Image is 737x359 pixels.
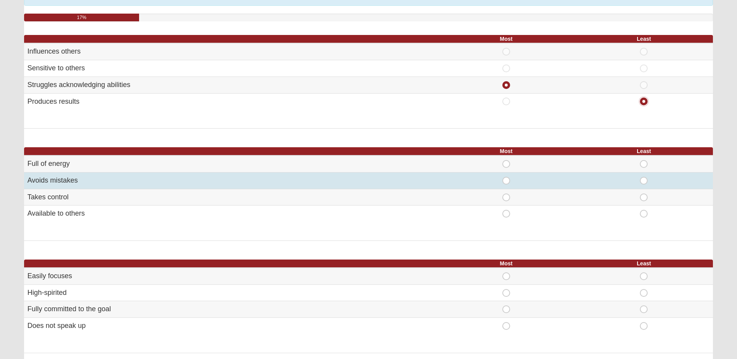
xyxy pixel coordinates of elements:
[575,260,713,268] th: Least
[24,155,437,172] td: Full of energy
[24,284,437,301] td: High-spirited
[24,189,437,206] td: Takes control
[575,35,713,43] th: Least
[24,43,437,60] td: Influences others
[437,147,575,155] th: Most
[24,172,437,189] td: Avoids mistakes
[24,301,437,318] td: Fully committed to the goal
[24,93,437,110] td: Produces results
[24,77,437,93] td: Struggles acknowledging abilities
[24,318,437,334] td: Does not speak up
[437,260,575,268] th: Most
[437,35,575,43] th: Most
[24,206,437,222] td: Available to others
[575,147,713,155] th: Least
[24,14,139,21] div: 17%
[24,268,437,284] td: Easily focuses
[24,60,437,77] td: Sensitive to others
